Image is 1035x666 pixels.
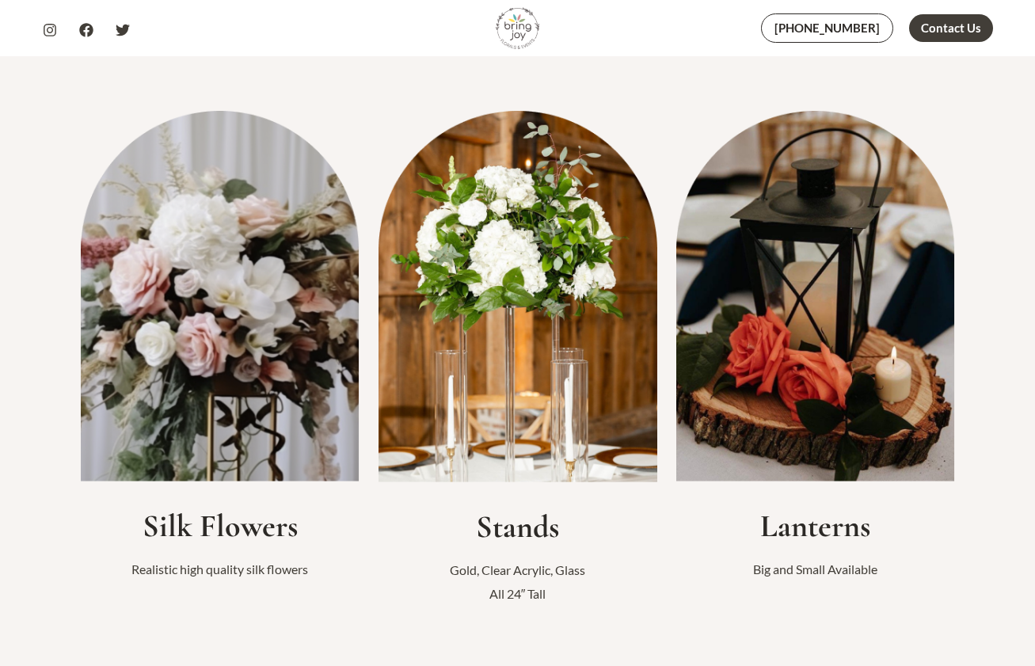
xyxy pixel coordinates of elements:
img: Bring Joy [496,6,539,50]
p: Gold, Clear Acrylic, Glass All 24″ Tall [379,558,657,605]
h2: Stands [379,508,657,546]
a: Facebook [79,23,93,37]
a: Instagram [43,23,57,37]
p: Big and Small Available [676,558,955,581]
a: Twitter [116,23,130,37]
h2: Lanterns [676,507,955,545]
p: Realistic high quality silk flowers [81,558,360,581]
a: [PHONE_NUMBER] [761,13,893,43]
a: Contact Us [909,14,993,42]
h2: Silk Flowers [81,507,360,545]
